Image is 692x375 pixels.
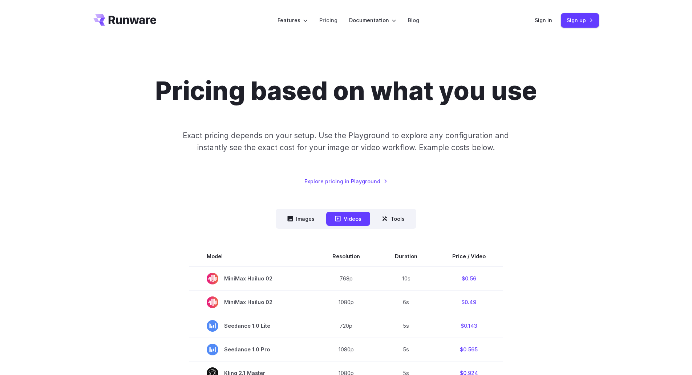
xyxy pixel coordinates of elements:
td: $0.565 [435,338,503,361]
p: Exact pricing depends on your setup. Use the Playground to explore any configuration and instantl... [169,129,523,154]
label: Features [278,16,308,24]
a: Sign up [561,13,599,27]
td: 720p [315,314,377,338]
a: Sign in [535,16,552,24]
a: Go to / [93,14,157,26]
span: Seedance 1.0 Lite [207,320,298,332]
td: $0.143 [435,314,503,338]
td: 1080p [315,338,377,361]
a: Pricing [319,16,337,24]
label: Documentation [349,16,396,24]
td: $0.56 [435,267,503,291]
th: Resolution [315,246,377,267]
button: Videos [326,212,370,226]
td: $0.49 [435,290,503,314]
a: Blog [408,16,419,24]
th: Duration [377,246,435,267]
td: 10s [377,267,435,291]
span: MiniMax Hailuo 02 [207,296,298,308]
button: Tools [373,212,413,226]
span: MiniMax Hailuo 02 [207,273,298,284]
h1: Pricing based on what you use [155,76,537,106]
button: Images [279,212,323,226]
td: 6s [377,290,435,314]
th: Price / Video [435,246,503,267]
span: Seedance 1.0 Pro [207,344,298,355]
a: Explore pricing in Playground [304,177,388,185]
td: 5s [377,314,435,338]
td: 768p [315,267,377,291]
td: 5s [377,338,435,361]
th: Model [189,246,315,267]
td: 1080p [315,290,377,314]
